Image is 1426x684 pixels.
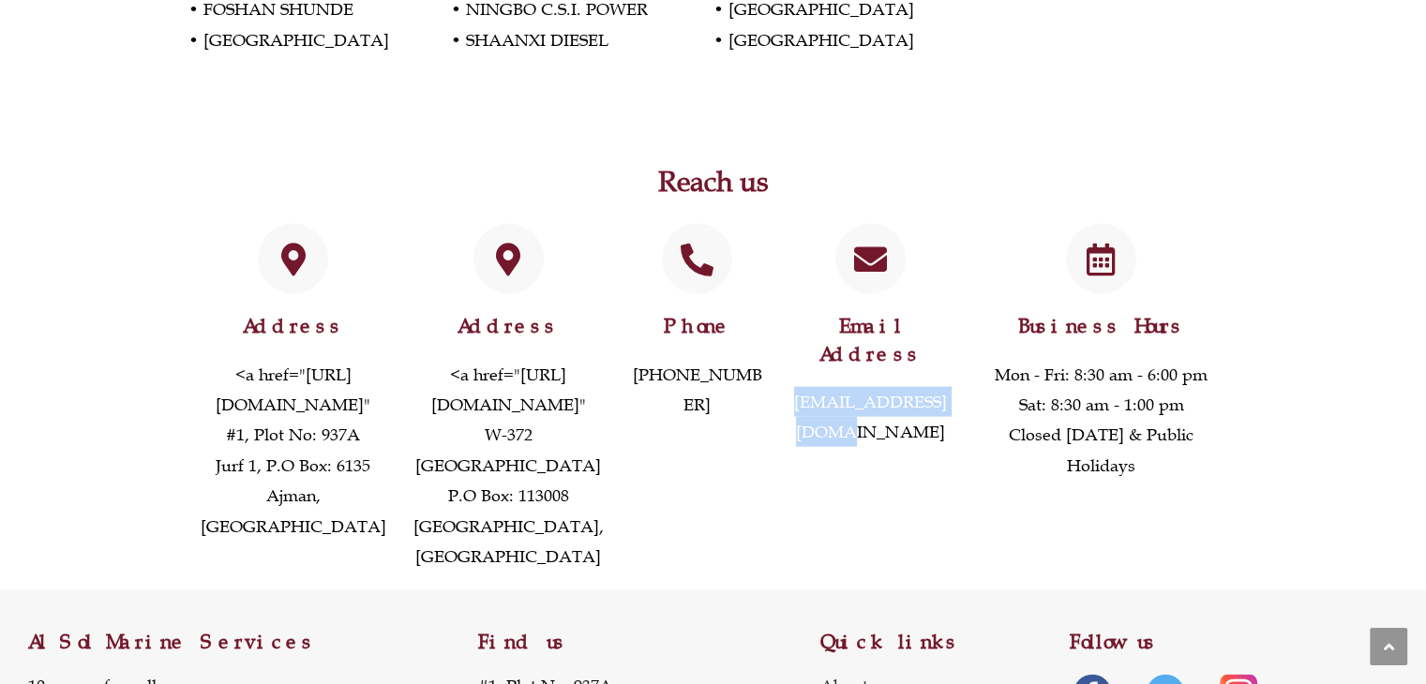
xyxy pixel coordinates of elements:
[819,314,921,365] a: Email Address
[28,632,477,652] h2: Al Sol Marine Services
[243,314,344,338] a: Address
[1070,632,1398,652] h2: Follow us
[662,224,732,294] a: Phone
[664,314,731,338] a: Phone
[258,224,328,294] a: Address
[477,632,819,652] h2: Find us
[820,632,1071,652] h2: Quick links
[458,314,559,338] a: Address
[794,392,947,442] a: [EMAIL_ADDRESS][DOMAIN_NAME]
[633,364,762,415] a: [PHONE_NUMBER]
[1370,628,1407,665] a: Scroll to the top of the page
[974,360,1228,482] p: Mon - Fri: 8:30 am - 6:00 pm Sat: 8:30 am - 1:00 pm Closed [DATE] & Public Holidays
[835,224,906,294] a: Email Address
[473,224,544,294] a: Address
[198,360,389,542] p: <a href="[URL][DOMAIN_NAME]" #1, Plot No: 937A Jurf 1, P.O Box: 6135 Ajman, [GEOGRAPHIC_DATA]
[408,360,609,572] p: <a href="[URL][DOMAIN_NAME]" W-372 [GEOGRAPHIC_DATA] P.O Box: 113008 [GEOGRAPHIC_DATA], [GEOGRAPH...
[188,168,1238,196] h2: Reach us
[1018,314,1185,338] span: Business Hours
